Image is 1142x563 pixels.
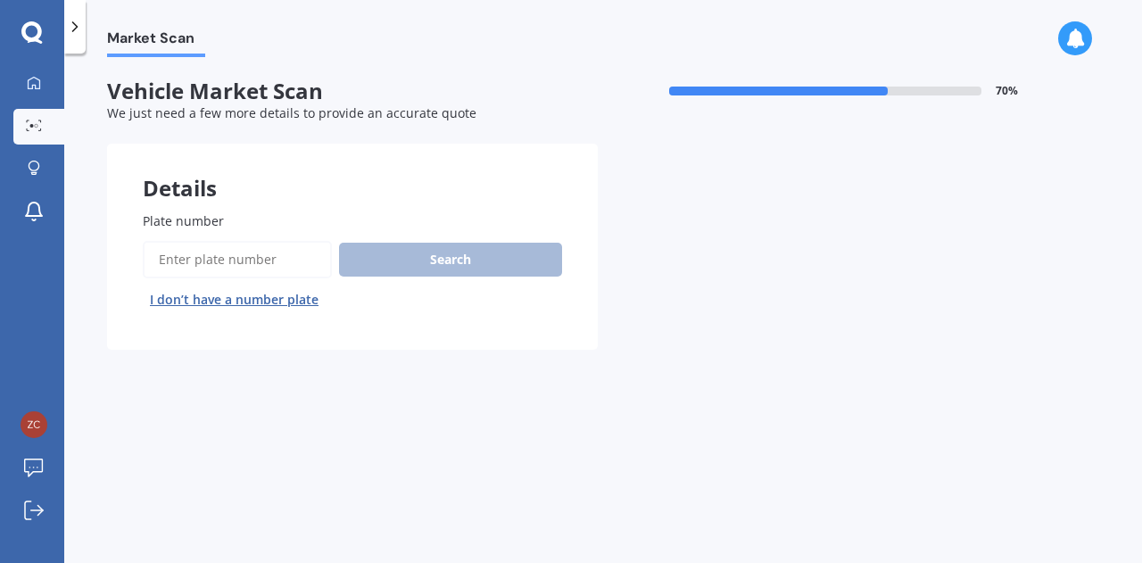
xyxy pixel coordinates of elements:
[143,241,332,278] input: Enter plate number
[21,411,47,438] img: 5b9c135ee7bdb968d3aeb6a48a871d0c
[107,29,205,54] span: Market Scan
[107,144,598,197] div: Details
[143,212,224,229] span: Plate number
[107,104,476,121] span: We just need a few more details to provide an accurate quote
[996,85,1018,97] span: 70 %
[143,286,326,314] button: I don’t have a number plate
[107,79,598,104] span: Vehicle Market Scan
